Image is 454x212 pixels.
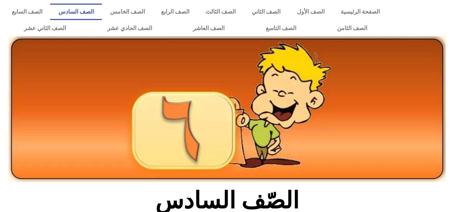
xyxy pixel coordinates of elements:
a: الصف العاشر [172,20,245,37]
a: الصف الحادي عشر [87,20,172,37]
a: الصف التاسع [245,20,316,37]
a: الصف الثاني [244,4,289,20]
a: الصف الخامس [102,4,153,20]
a: الصف الرابع [153,4,198,20]
a: الصف الثامن [317,20,388,37]
a: الصف الثاني عشر [4,20,86,37]
a: الصفحة الرئيسية [332,4,388,20]
a: الصف الثالث [198,4,244,20]
a: الصف السابع [4,4,50,20]
a: الصف الأول [289,4,332,20]
a: الصف السادس [50,4,102,20]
